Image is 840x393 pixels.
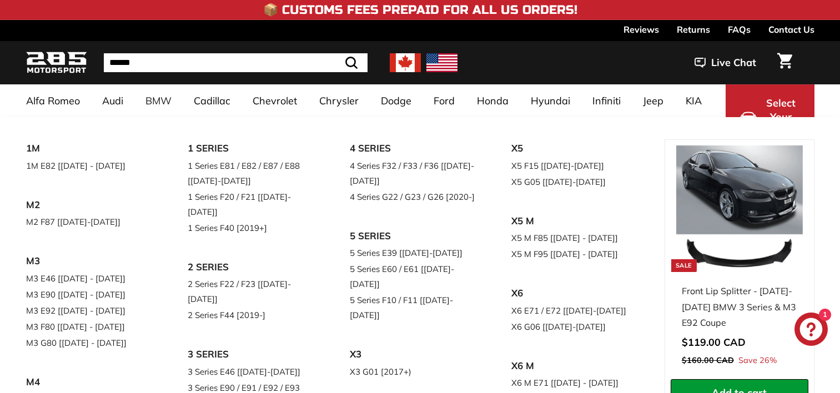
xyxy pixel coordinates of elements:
[188,364,319,380] a: 3 Series E46 [[DATE]-[DATE]]
[26,303,157,319] a: M3 E92 [[DATE] - [DATE]]
[263,3,577,17] h4: 📦 Customs Fees Prepaid for All US Orders!
[26,50,87,76] img: Logo_285_Motorsport_areodynamics_components
[632,84,675,117] a: Jeep
[680,49,771,77] button: Live Chat
[677,20,710,39] a: Returns
[26,139,157,158] a: 1M
[350,292,481,323] a: 5 Series F10 / F11 [[DATE]-[DATE]]
[308,84,370,117] a: Chrysler
[671,140,808,379] a: Sale Front Lip Splitter - [DATE]-[DATE] BMW 3 Series & M3 E92 Coupe Save 26%
[511,319,642,335] a: X6 G06 [[DATE]-[DATE]]
[682,355,734,365] span: $160.00 CAD
[682,283,797,331] div: Front Lip Splitter - [DATE]-[DATE] BMW 3 Series & M3 E92 Coupe
[511,357,642,375] a: X6 M
[350,364,481,380] a: X3 G01 [2017+)
[26,286,157,303] a: M3 E90 [[DATE] - [DATE]]
[520,84,581,117] a: Hyundai
[682,336,746,349] span: $119.00 CAD
[370,84,422,117] a: Dodge
[771,44,799,82] a: Cart
[466,84,520,117] a: Honda
[511,212,642,230] a: X5 M
[350,227,481,245] a: 5 SERIES
[675,84,713,117] a: KIA
[91,84,134,117] a: Audi
[623,20,659,39] a: Reviews
[15,84,91,117] a: Alfa Romeo
[26,373,157,391] a: M4
[134,84,183,117] a: BMW
[511,246,642,262] a: X5 M F95 [[DATE] - [DATE]]
[188,345,319,364] a: 3 SERIES
[26,214,157,230] a: M2 F87 [[DATE]-[DATE]]
[104,53,368,72] input: Search
[511,284,642,303] a: X6
[511,174,642,190] a: X5 G05 [[DATE]-[DATE]]
[183,84,242,117] a: Cadillac
[26,196,157,214] a: M2
[581,84,632,117] a: Infiniti
[26,158,157,174] a: 1M E82 [[DATE] - [DATE]]
[242,84,308,117] a: Chevrolet
[350,261,481,292] a: 5 Series E60 / E61 [[DATE]-[DATE]]
[671,259,697,272] div: Sale
[188,307,319,323] a: 2 Series F44 [2019-]
[350,245,481,261] a: 5 Series E39 [[DATE]-[DATE]]
[188,139,319,158] a: 1 SERIES
[350,158,481,189] a: 4 Series F32 / F33 / F36 [[DATE]-[DATE]]
[350,139,481,158] a: 4 SERIES
[188,220,319,236] a: 1 Series F40 [2019+]
[711,56,756,70] span: Live Chat
[188,258,319,276] a: 2 SERIES
[511,230,642,246] a: X5 M F85 [[DATE] - [DATE]]
[350,345,481,364] a: X3
[26,319,157,335] a: M3 F80 [[DATE] - [DATE]]
[188,189,319,220] a: 1 Series F20 / F21 [[DATE]-[DATE]]
[762,96,800,139] span: Select Your Vehicle
[738,354,777,368] span: Save 26%
[350,189,481,205] a: 4 Series G22 / G23 / G26 [2020-]
[26,335,157,351] a: M3 G80 [[DATE] - [DATE]]
[188,158,319,189] a: 1 Series E81 / E82 / E87 / E88 [[DATE]-[DATE]]
[188,276,319,307] a: 2 Series F22 / F23 [[DATE]-[DATE]]
[768,20,814,39] a: Contact Us
[26,252,157,270] a: M3
[26,270,157,286] a: M3 E46 [[DATE] - [DATE]]
[511,139,642,158] a: X5
[728,20,751,39] a: FAQs
[422,84,466,117] a: Ford
[511,375,642,391] a: X6 M E71 [[DATE] - [DATE]]
[511,303,642,319] a: X6 E71 / E72 [[DATE]-[DATE]]
[791,313,831,349] inbox-online-store-chat: Shopify online store chat
[511,158,642,174] a: X5 F15 [[DATE]-[DATE]]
